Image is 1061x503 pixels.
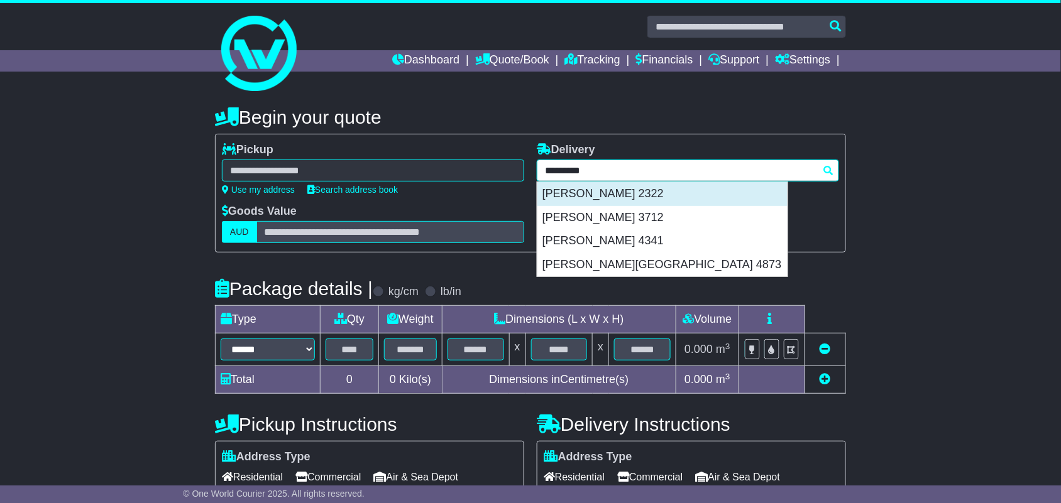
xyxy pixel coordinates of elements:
div: [PERSON_NAME][GEOGRAPHIC_DATA] 4873 [537,253,788,277]
label: Delivery [537,143,595,157]
h4: Package details | [215,278,373,299]
h4: Begin your quote [215,107,846,127]
h4: Delivery Instructions [537,414,846,435]
div: [PERSON_NAME] 2322 [537,182,788,206]
span: 0.000 [684,343,713,355]
td: Kilo(s) [379,366,443,394]
td: 0 [321,366,379,394]
a: Remove this item [820,343,831,355]
label: Address Type [544,450,632,464]
td: x [593,333,609,366]
sup: 3 [725,342,730,351]
a: Search address book [307,185,398,195]
typeahead: Please provide city [537,160,839,181]
td: Total [216,366,321,394]
td: Qty [321,306,379,333]
label: kg/cm [388,285,419,299]
div: [PERSON_NAME] 3712 [537,206,788,230]
div: [PERSON_NAME] 4341 [537,229,788,253]
label: Goods Value [222,205,297,219]
a: Support [709,50,760,72]
h4: Pickup Instructions [215,414,524,435]
label: Pickup [222,143,273,157]
span: Commercial [295,467,361,487]
td: Dimensions in Centimetre(s) [442,366,676,394]
a: Financials [636,50,693,72]
a: Quote/Book [475,50,549,72]
span: Residential [222,467,283,487]
sup: 3 [725,372,730,381]
td: x [509,333,525,366]
label: AUD [222,221,257,243]
span: m [716,373,730,386]
a: Add new item [820,373,831,386]
span: Commercial [617,467,683,487]
span: © One World Courier 2025. All rights reserved. [183,489,365,499]
td: Volume [676,306,739,333]
span: Residential [544,467,605,487]
a: Settings [775,50,830,72]
td: Dimensions (L x W x H) [442,306,676,333]
a: Use my address [222,185,295,195]
td: Type [216,306,321,333]
span: 0 [390,373,396,386]
td: Weight [379,306,443,333]
span: m [716,343,730,355]
a: Dashboard [392,50,459,72]
a: Tracking [565,50,620,72]
span: 0.000 [684,373,713,386]
label: Address Type [222,450,311,464]
span: Air & Sea Depot [696,467,781,487]
label: lb/in [441,285,461,299]
span: Air & Sea Depot [374,467,459,487]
